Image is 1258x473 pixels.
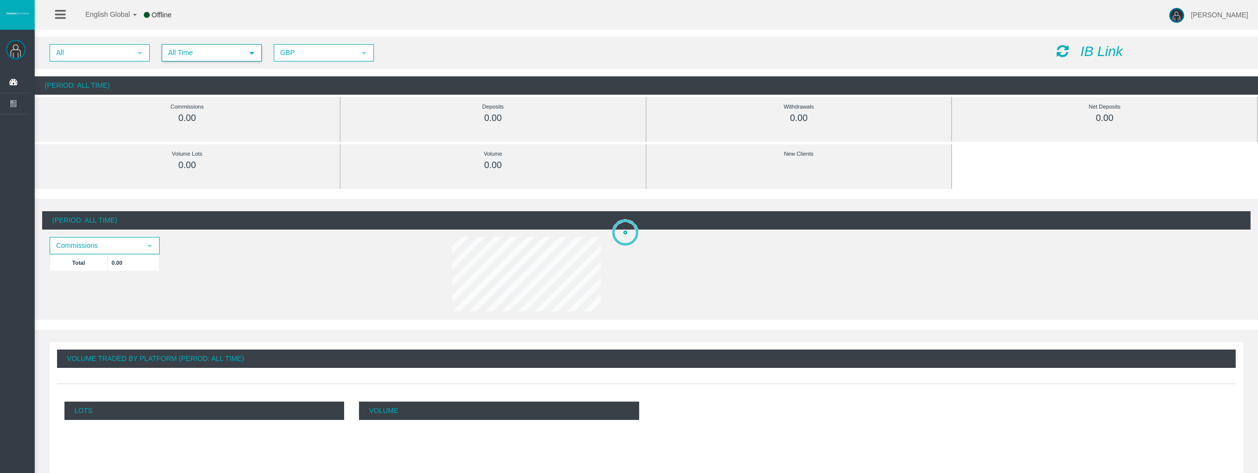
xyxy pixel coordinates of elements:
[248,49,256,57] span: select
[152,11,172,19] span: Offline
[363,101,623,113] div: Deposits
[42,211,1251,230] div: (Period: All Time)
[57,148,317,160] div: Volume Lots
[57,101,317,113] div: Commissions
[57,350,1236,368] div: Volume Traded By Platform (Period: All Time)
[363,113,623,124] div: 0.00
[163,45,243,60] span: All Time
[5,11,30,15] img: logo.svg
[108,254,159,271] td: 0.00
[136,49,144,57] span: select
[363,160,623,171] div: 0.00
[669,101,929,113] div: Withdrawals
[1191,11,1248,19] span: [PERSON_NAME]
[359,402,639,420] p: Volume
[1057,44,1069,58] i: Reload Dashboard
[974,113,1235,124] div: 0.00
[1080,44,1123,59] i: IB Link
[360,49,368,57] span: select
[51,238,141,253] span: Commissions
[275,45,355,60] span: GBP
[50,254,108,271] td: Total
[669,148,929,160] div: New Clients
[669,113,929,124] div: 0.00
[64,402,344,420] p: Lots
[363,148,623,160] div: Volume
[57,160,317,171] div: 0.00
[974,101,1235,113] div: Net Deposits
[51,45,131,60] span: All
[35,76,1258,95] div: (Period: All Time)
[57,113,317,124] div: 0.00
[72,10,130,18] span: English Global
[1169,8,1184,23] img: user-image
[146,242,154,250] span: select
